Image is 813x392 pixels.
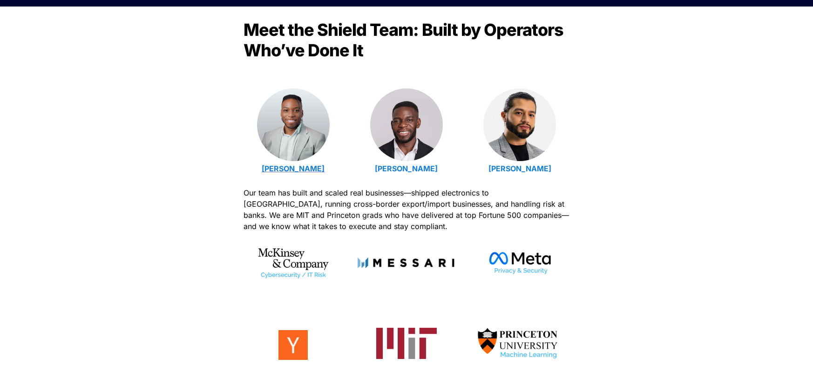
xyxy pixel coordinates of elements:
[244,188,571,231] span: Our team has built and scaled real businesses—shipped electronics to [GEOGRAPHIC_DATA], running c...
[375,164,438,173] a: [PERSON_NAME]
[488,164,551,173] a: [PERSON_NAME]
[244,20,567,61] span: Meet the Shield Team: Built by Operators Who’ve Done It
[262,164,325,173] a: [PERSON_NAME]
